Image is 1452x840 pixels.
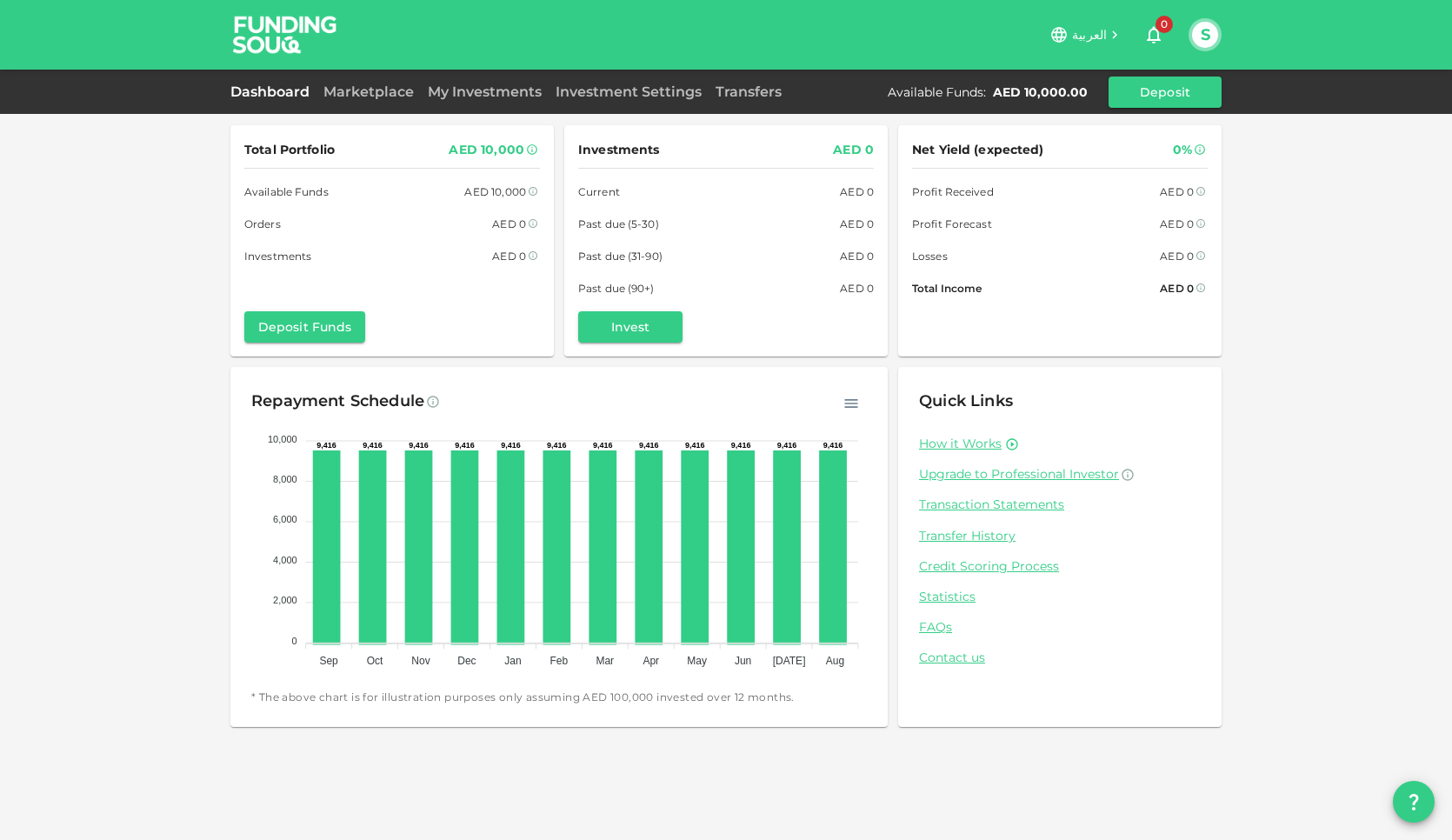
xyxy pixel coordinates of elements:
[919,619,1201,636] a: FAQs
[230,83,316,100] a: Dashboard
[273,595,297,605] tspan: 2,000
[919,528,1201,544] a: Transfer History
[1136,17,1171,52] button: 0
[316,83,421,100] a: Marketplace
[826,655,844,667] tspan: Aug
[919,391,1013,410] span: Quick Links
[449,139,524,161] div: AED 10,000
[919,466,1119,482] span: Upgrade to Professional Investor
[735,655,751,667] tspan: Jun
[578,247,663,265] span: Past due (31-90)
[464,183,526,201] div: AED 10,000
[1160,247,1194,265] div: AED 0
[1192,22,1218,48] button: S
[244,311,365,343] button: Deposit Funds
[367,655,383,667] tspan: Oct
[1393,781,1435,823] button: question
[578,215,659,233] span: Past due (5-30)
[251,689,867,706] span: * The above chart is for illustration purposes only assuming AED 100,000 invested over 12 months.
[492,215,526,233] div: AED 0
[919,436,1002,452] a: How it Works
[549,83,709,100] a: Investment Settings
[319,655,338,667] tspan: Sep
[578,279,655,297] span: Past due (90+)
[273,555,297,565] tspan: 4,000
[273,474,297,484] tspan: 8,000
[919,497,1201,513] a: Transaction Statements
[578,139,659,161] span: Investments
[550,655,569,667] tspan: Feb
[1160,183,1194,201] div: AED 0
[833,139,874,161] div: AED 0
[411,655,430,667] tspan: Nov
[292,636,297,646] tspan: 0
[912,279,982,297] span: Total Income
[1109,77,1222,108] button: Deposit
[457,655,476,667] tspan: Dec
[709,83,789,100] a: Transfers
[1072,27,1107,43] span: العربية
[840,247,874,265] div: AED 0
[1160,215,1194,233] div: AED 0
[578,311,683,343] button: Invest
[268,434,297,444] tspan: 10,000
[1173,139,1192,161] div: 0%
[504,655,521,667] tspan: Jan
[888,83,986,101] div: Available Funds :
[840,215,874,233] div: AED 0
[773,655,806,667] tspan: [DATE]
[244,139,335,161] span: Total Portfolio
[578,183,620,201] span: Current
[244,183,329,201] span: Available Funds
[244,215,281,233] span: Orders
[840,183,874,201] div: AED 0
[919,558,1201,575] a: Credit Scoring Process
[687,655,707,667] tspan: May
[421,83,549,100] a: My Investments
[273,514,297,524] tspan: 6,000
[993,83,1088,101] div: AED 10,000.00
[1156,16,1173,33] span: 0
[492,247,526,265] div: AED 0
[912,139,1044,161] span: Net Yield (expected)
[919,589,1201,605] a: Statistics
[912,183,994,201] span: Profit Received
[912,215,992,233] span: Profit Forecast
[643,655,659,667] tspan: Apr
[919,466,1201,483] a: Upgrade to Professional Investor
[596,655,614,667] tspan: Mar
[251,388,424,416] div: Repayment Schedule
[840,279,874,297] div: AED 0
[919,650,1201,666] a: Contact us
[244,247,311,265] span: Investments
[912,247,948,265] span: Losses
[1160,279,1194,297] div: AED 0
